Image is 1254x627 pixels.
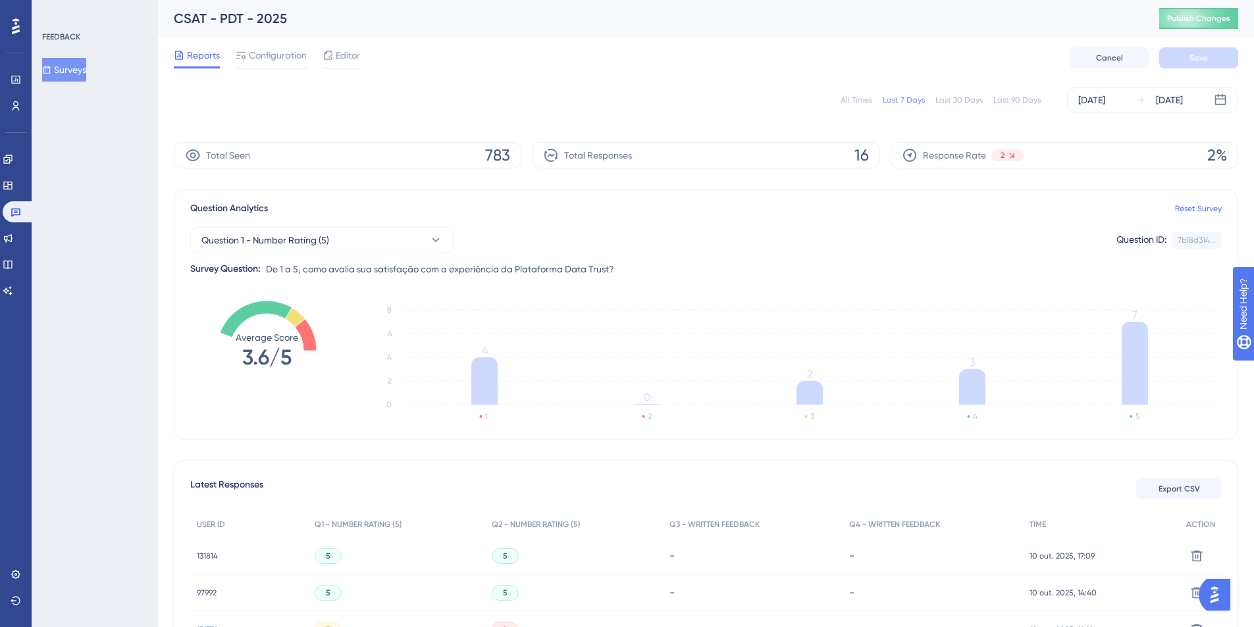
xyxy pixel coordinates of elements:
[1189,53,1208,63] span: Save
[564,147,632,163] span: Total Responses
[315,519,402,530] span: Q1 - NUMBER RATING (5)
[1159,47,1238,68] button: Save
[206,147,250,163] span: Total Seen
[973,412,978,421] text: 4
[42,58,86,82] button: Surveys
[1199,575,1238,614] iframe: UserGuiding AI Assistant Launcher
[1178,235,1216,245] div: 7b18d314...
[1167,13,1230,24] span: Publish Changes
[242,345,292,370] tspan: 3.6/5
[1030,588,1097,598] span: 10 out. 2025, 14:40
[935,95,983,105] div: Last 30 Days
[807,368,812,380] tspan: 2
[883,95,925,105] div: Last 7 Days
[970,356,975,368] tspan: 3
[386,400,392,409] tspan: 0
[266,261,614,277] span: De 1 a 5, como avalia sua satisfação com a experiência da Plataforma Data Trust?
[482,344,488,357] tspan: 4
[1030,551,1095,561] span: 10 out. 2025, 17:09
[326,551,330,561] span: 5
[388,376,392,386] tspan: 2
[1136,412,1139,421] text: 5
[849,519,940,530] span: Q4 - WRITTEN FEEDBACK
[336,47,360,63] span: Editor
[190,477,263,501] span: Latest Responses
[387,353,392,362] tspan: 4
[190,201,268,216] span: Question Analytics
[1136,478,1222,499] button: Export CSV
[644,391,650,403] tspan: 0
[387,305,392,314] tspan: 8
[503,551,508,561] span: 5
[174,9,1126,28] div: CSAT - PDT - 2025
[187,47,220,63] span: Reports
[388,329,392,338] tspan: 6
[1001,150,1005,161] span: 2
[1207,145,1227,166] span: 2%
[236,332,298,343] tspan: Average Score
[197,588,217,598] span: 97992
[669,586,836,599] div: -
[1070,47,1149,68] button: Cancel
[923,147,986,163] span: Response Rate
[1156,92,1183,108] div: [DATE]
[648,412,652,421] text: 2
[849,586,1016,599] div: -
[197,519,225,530] span: USER ID
[492,519,581,530] span: Q2 - NUMBER RATING (5)
[1030,519,1046,530] span: TIME
[485,412,488,421] text: 1
[249,47,307,63] span: Configuration
[31,3,82,19] span: Need Help?
[503,588,508,598] span: 5
[1175,203,1222,214] a: Reset Survey
[669,519,760,530] span: Q3 - WRITTEN FEEDBACK
[810,412,814,421] text: 3
[190,261,261,277] div: Survey Question:
[1132,309,1137,321] tspan: 7
[1159,484,1200,494] span: Export CSV
[201,232,329,248] span: Question 1 - Number Rating (5)
[42,32,80,42] div: FEEDBACK
[190,227,454,253] button: Question 1 - Number Rating (5)
[1096,53,1123,63] span: Cancel
[841,95,872,105] div: All Times
[1159,8,1238,29] button: Publish Changes
[669,549,836,562] div: -
[1186,519,1215,530] span: ACTION
[1116,232,1166,249] div: Question ID:
[993,95,1041,105] div: Last 90 Days
[197,551,218,561] span: 131814
[326,588,330,598] span: 5
[485,145,510,166] span: 783
[1078,92,1105,108] div: [DATE]
[849,549,1016,562] div: -
[854,145,869,166] span: 16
